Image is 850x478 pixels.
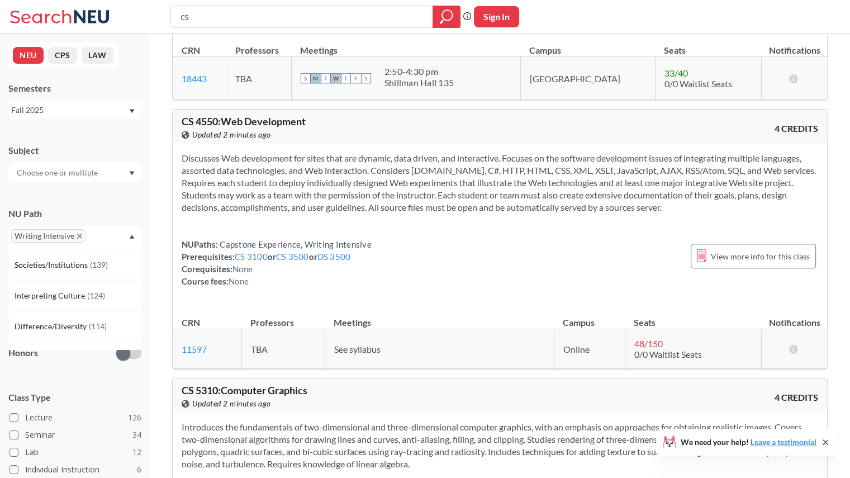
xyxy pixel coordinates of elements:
[655,33,762,57] th: Seats
[664,78,732,89] span: 0/0 Waitlist Seats
[182,316,200,329] div: CRN
[520,57,655,100] td: [GEOGRAPHIC_DATA]
[129,109,135,113] svg: Dropdown arrow
[301,73,311,83] span: S
[775,391,818,404] span: 4 CREDITS
[232,264,253,274] span: None
[8,207,141,220] div: NU Path
[77,234,82,239] svg: X to remove pill
[82,47,113,64] button: LAW
[15,259,90,271] span: Societies/Institutions
[229,276,249,286] span: None
[751,437,816,447] a: Leave a testimonial
[321,73,331,83] span: T
[10,445,141,460] label: Lab
[182,152,818,214] section: Discusses Web development for sites that are dynamic, data driven, and interactive. Focuses on th...
[182,421,818,470] section: Introduces the fundamentals of two-dimensional and three-dimensional computer graphics, with an e...
[554,329,625,369] td: Online
[137,463,141,476] span: 6
[10,462,141,477] label: Individual Instruction
[218,239,372,249] span: Capstone Experience, Writing Intensive
[317,252,351,262] a: DS 3500
[13,47,44,64] button: NEU
[182,238,372,287] div: NUPaths: Prerequisites: or or Corequisites: Course fees:
[241,329,325,369] td: TBA
[474,6,519,27] button: Sign In
[634,338,663,349] span: 48 / 150
[8,144,141,157] div: Subject
[10,410,141,425] label: Lecture
[664,68,688,78] span: 33 / 40
[681,438,816,446] span: We need your help!
[132,446,141,458] span: 12
[182,344,207,354] a: 11597
[11,229,86,243] span: Writing IntensiveX to remove pill
[89,321,107,331] span: ( 114 )
[520,33,655,57] th: Campus
[11,104,128,116] div: Fall 2025
[384,66,454,77] div: 2:50 - 4:30 pm
[8,82,141,94] div: Semesters
[341,73,351,83] span: T
[15,290,87,302] span: Interpreting Culture
[276,252,309,262] a: CS 3500
[634,349,702,359] span: 0/0 Waitlist Seats
[128,411,141,424] span: 126
[762,33,827,57] th: Notifications
[11,166,105,179] input: Choose one or multiple
[8,347,38,359] p: Honors
[775,122,818,135] span: 4 CREDITS
[762,305,827,329] th: Notifications
[8,226,141,249] div: Writing IntensiveX to remove pillDropdown arrowSocieties/Institutions(139)Interpreting Culture(12...
[311,73,321,83] span: M
[182,115,306,127] span: CS 4550 : Web Development
[192,397,271,410] span: Updated 2 minutes ago
[351,73,361,83] span: F
[226,57,291,100] td: TBA
[226,33,291,57] th: Professors
[182,73,207,84] a: 18443
[334,344,381,354] span: See syllabus
[554,305,625,329] th: Campus
[433,6,460,28] div: magnifying glass
[182,384,307,396] span: CS 5310 : Computer Graphics
[331,73,341,83] span: W
[384,77,454,88] div: Shillman Hall 135
[8,101,141,119] div: Fall 2025Dropdown arrow
[182,44,200,56] div: CRN
[325,305,554,329] th: Meetings
[48,47,77,64] button: CPS
[711,249,810,263] span: View more info for this class
[625,305,762,329] th: Seats
[241,305,325,329] th: Professors
[132,429,141,441] span: 34
[15,320,89,333] span: Difference/Diversity
[361,73,371,83] span: S
[8,163,141,182] div: Dropdown arrow
[129,171,135,176] svg: Dropdown arrow
[235,252,268,262] a: CS 3100
[440,9,453,25] svg: magnifying glass
[90,260,108,269] span: ( 139 )
[129,234,135,239] svg: Dropdown arrow
[10,428,141,442] label: Seminar
[291,33,520,57] th: Meetings
[8,391,141,404] span: Class Type
[179,7,425,26] input: Class, professor, course number, "phrase"
[192,129,271,141] span: Updated 2 minutes ago
[87,291,105,300] span: ( 124 )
